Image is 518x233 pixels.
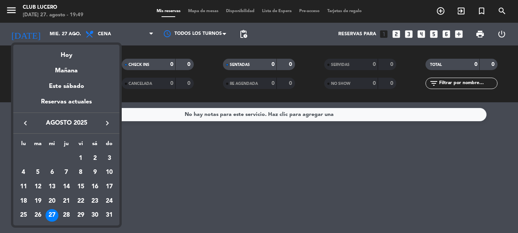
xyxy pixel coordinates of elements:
[88,151,102,166] td: 2 de agosto de 2025
[88,166,102,180] td: 9 de agosto de 2025
[16,180,31,194] td: 11 de agosto de 2025
[60,209,73,222] div: 28
[102,166,116,180] td: 10 de agosto de 2025
[103,119,112,128] i: keyboard_arrow_right
[31,194,45,208] td: 19 de agosto de 2025
[16,208,31,223] td: 25 de agosto de 2025
[16,139,31,151] th: lunes
[88,180,101,193] div: 16
[31,180,45,194] td: 12 de agosto de 2025
[88,166,101,179] div: 9
[74,209,87,222] div: 29
[31,139,45,151] th: martes
[59,194,74,208] td: 21 de agosto de 2025
[103,166,116,179] div: 10
[74,151,88,166] td: 1 de agosto de 2025
[13,45,119,60] div: Hoy
[59,180,74,194] td: 14 de agosto de 2025
[46,180,58,193] div: 13
[45,166,59,180] td: 6 de agosto de 2025
[16,166,31,180] td: 4 de agosto de 2025
[102,139,116,151] th: domingo
[74,208,88,223] td: 29 de agosto de 2025
[74,195,87,208] div: 22
[102,208,116,223] td: 31 de agosto de 2025
[19,118,32,128] button: keyboard_arrow_left
[88,208,102,223] td: 30 de agosto de 2025
[13,76,119,97] div: Este sábado
[74,166,87,179] div: 8
[17,195,30,208] div: 18
[74,180,88,194] td: 15 de agosto de 2025
[17,166,30,179] div: 4
[31,166,44,179] div: 5
[21,119,30,128] i: keyboard_arrow_left
[103,152,116,165] div: 3
[13,97,119,113] div: Reservas actuales
[16,151,74,166] td: AGO.
[16,194,31,208] td: 18 de agosto de 2025
[45,180,59,194] td: 13 de agosto de 2025
[102,180,116,194] td: 17 de agosto de 2025
[88,152,101,165] div: 2
[31,166,45,180] td: 5 de agosto de 2025
[102,151,116,166] td: 3 de agosto de 2025
[31,209,44,222] div: 26
[59,139,74,151] th: jueves
[88,180,102,194] td: 16 de agosto de 2025
[103,209,116,222] div: 31
[13,60,119,76] div: Mañana
[60,180,73,193] div: 14
[31,195,44,208] div: 19
[88,195,101,208] div: 23
[17,209,30,222] div: 25
[45,208,59,223] td: 27 de agosto de 2025
[60,195,73,208] div: 21
[100,118,114,128] button: keyboard_arrow_right
[46,195,58,208] div: 20
[74,152,87,165] div: 1
[74,139,88,151] th: viernes
[74,180,87,193] div: 15
[59,166,74,180] td: 7 de agosto de 2025
[59,208,74,223] td: 28 de agosto de 2025
[102,194,116,208] td: 24 de agosto de 2025
[103,195,116,208] div: 24
[45,194,59,208] td: 20 de agosto de 2025
[31,208,45,223] td: 26 de agosto de 2025
[74,166,88,180] td: 8 de agosto de 2025
[88,209,101,222] div: 30
[103,180,116,193] div: 17
[31,180,44,193] div: 12
[46,209,58,222] div: 27
[60,166,73,179] div: 7
[46,166,58,179] div: 6
[17,180,30,193] div: 11
[45,139,59,151] th: miércoles
[74,194,88,208] td: 22 de agosto de 2025
[88,194,102,208] td: 23 de agosto de 2025
[88,139,102,151] th: sábado
[32,118,100,128] span: agosto 2025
